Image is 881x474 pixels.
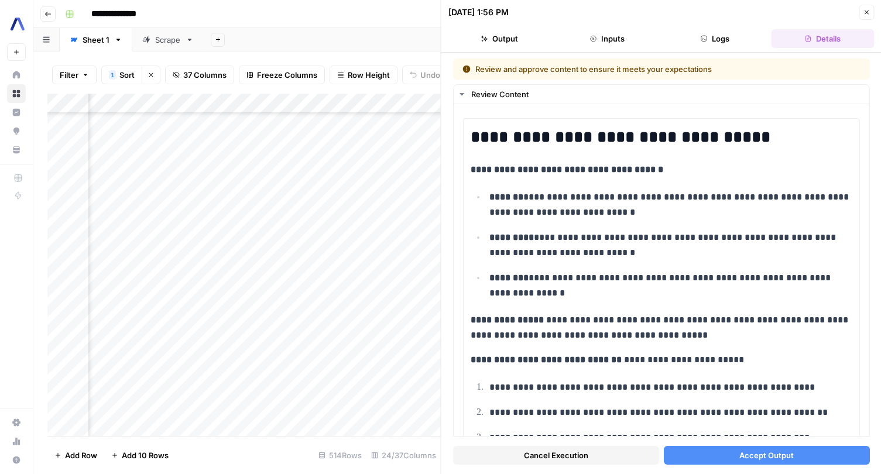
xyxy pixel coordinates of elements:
a: Settings [7,413,26,432]
button: Filter [52,66,97,84]
button: Freeze Columns [239,66,325,84]
button: Cancel Execution [453,446,659,465]
a: Opportunities [7,122,26,140]
button: Undo [402,66,448,84]
div: Sheet 1 [83,34,109,46]
div: 514 Rows [314,446,366,465]
button: Workspace: AssemblyAI [7,9,26,39]
span: Cancel Execution [523,449,588,461]
button: Logs [663,29,766,48]
span: 1 [111,70,114,80]
img: AssemblyAI Logo [7,13,28,35]
a: Usage [7,432,26,451]
a: Home [7,66,26,84]
div: 1 [109,70,116,80]
div: Review Content [471,88,862,100]
button: 1Sort [101,66,142,84]
a: Scrape [132,28,204,51]
a: Browse [7,84,26,103]
span: 37 Columns [183,69,227,81]
a: Sheet 1 [60,28,132,51]
button: Review Content [454,85,869,104]
div: 24/37 Columns [366,446,441,465]
div: [DATE] 1:56 PM [448,6,509,18]
button: 37 Columns [165,66,234,84]
button: Inputs [556,29,659,48]
span: Add Row [65,449,97,461]
button: Add Row [47,446,104,465]
span: Sort [119,69,135,81]
span: Freeze Columns [257,69,317,81]
span: Accept Output [739,449,794,461]
button: Accept Output [663,446,869,465]
span: Add 10 Rows [122,449,169,461]
button: Row Height [330,66,397,84]
button: Add 10 Rows [104,446,176,465]
span: Row Height [348,69,390,81]
span: Filter [60,69,78,81]
a: Your Data [7,140,26,159]
button: Output [448,29,551,48]
span: Undo [420,69,440,81]
div: Scrape [155,34,181,46]
div: Review and approve content to ensure it meets your expectations [462,63,786,75]
button: Details [771,29,874,48]
a: Insights [7,103,26,122]
button: Help + Support [7,451,26,469]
